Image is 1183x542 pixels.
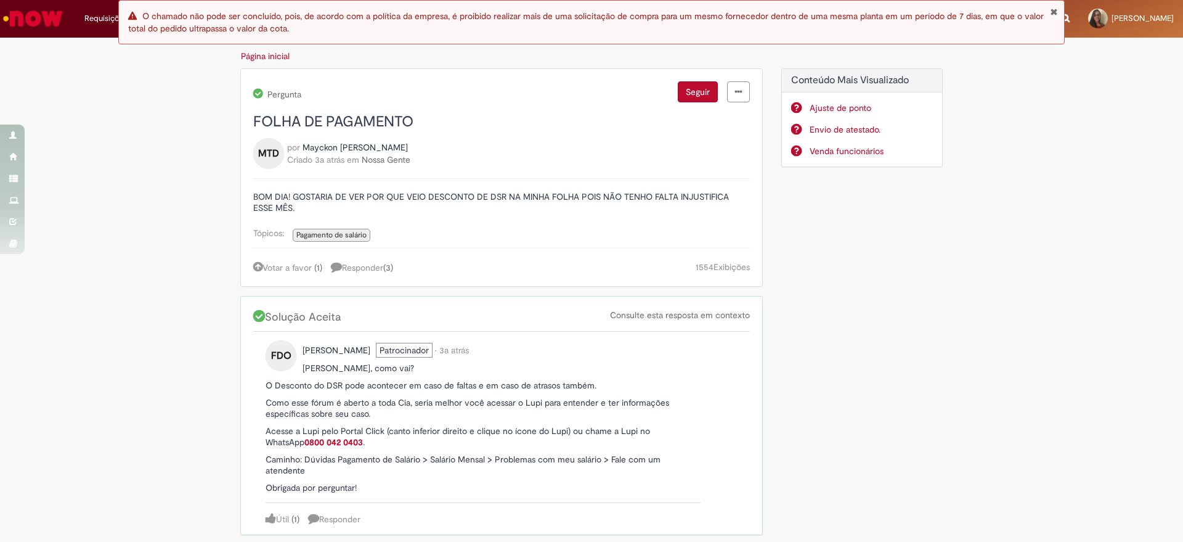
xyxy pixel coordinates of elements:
[331,262,393,273] span: Responder
[266,89,301,99] span: Pergunta
[303,141,408,154] a: Mayckon Tadeu de Oliveira perfil
[303,142,408,153] span: Mayckon Tadeu de Oliveira perfil
[253,112,413,131] span: FOLHA DE PAGAMENTO
[439,345,469,356] time: 15/06/2022 11:12:47
[253,262,312,273] a: Votar a favor
[317,262,320,273] span: 1
[293,229,370,242] a: Pagamento de salário
[727,81,750,102] a: menu Ações
[296,230,367,240] span: Pagamento de salário
[291,514,299,525] a: (1)
[696,261,713,273] span: 1554
[266,380,701,391] p: O Desconto do DSR pode acontecer em caso de faltas e em caso de atrasos também.
[303,344,370,356] a: Fabiana de Oliveira Santos perfil
[266,425,701,448] p: Acesse a Lupi pelo Portal Click (canto inferior direito e clique no ícone do Lupi) ou chame a Lup...
[376,343,433,358] span: Patrocinador
[315,154,344,165] time: 27/05/2022 11:11:10
[266,350,296,361] a: FDO
[308,514,360,525] a: Responder
[128,10,1044,34] span: O chamado não pode ser concluído, pois, de acordo com a política da empresa, é proibido realizar ...
[331,261,399,274] a: 3 respostas, clique para responder
[347,154,359,165] span: em
[610,310,750,321] a: Consulte esta resposta em contexto
[439,345,469,356] span: 3a atrás
[294,514,297,525] span: 1
[266,363,701,374] p: [PERSON_NAME], como vai?
[810,102,933,114] a: Ajuste de ponto
[304,437,363,448] a: 0800 042 0403
[713,261,750,273] span: Exibições
[314,262,322,273] a: (1)
[241,51,290,62] a: Página inicial
[253,228,290,239] span: Tópicos:
[781,68,943,168] div: Conteúdo Mais Visualizado
[266,397,701,419] p: Como esse fórum é aberto a toda Cia, seria melhor você acessar o Lupi para entender e ter informa...
[810,123,933,136] a: Envio de atestado.
[1112,13,1174,23] span: [PERSON_NAME]
[84,12,128,25] span: Requisições
[253,147,284,158] a: MTD
[266,454,701,476] p: Caminho: Dúvidas Pagamento de Salário > Salário Mensal > Problemas com meu salário > Fale com um ...
[791,75,933,86] h2: Conteúdo Mais Visualizado
[258,144,279,163] span: MTD
[386,262,391,273] span: 3
[362,154,410,165] a: Nossa Gente
[383,262,393,273] span: ( )
[435,345,437,356] span: •
[266,514,289,525] a: Útil
[287,154,312,165] span: Criado
[266,482,701,493] p: Obrigada por perguntar!
[287,142,300,153] span: por
[678,81,718,102] button: Seguir
[271,346,291,366] span: FDO
[253,191,750,213] p: BOM DIA! GOSTARIA DE VER POR QUE VEIO DESCONTO DE DSR NA MINHA FOLHA POIS NÃO TENHO FALTA INJUSTI...
[253,309,750,332] div: Solução Aceita
[810,145,933,157] a: Venda funcionários
[1,6,65,31] img: ServiceNow
[253,310,344,324] span: Solução Aceita
[1050,7,1058,17] button: Fechar Notificação
[315,154,344,165] span: 3a atrás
